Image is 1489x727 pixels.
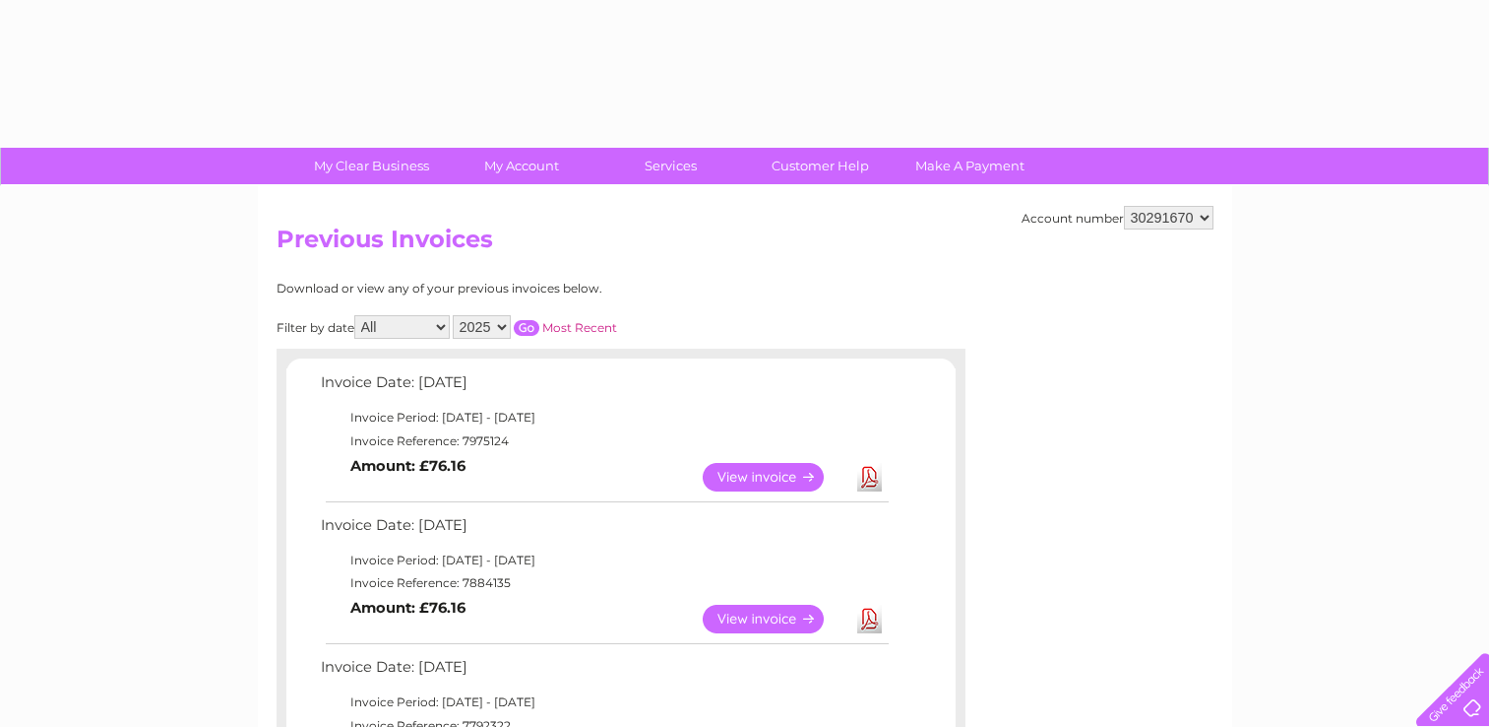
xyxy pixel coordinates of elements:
a: View [703,605,847,633]
a: Services [589,148,752,184]
b: Amount: £76.16 [350,457,465,475]
a: Download [857,463,882,492]
a: Most Recent [542,320,617,335]
td: Invoice Date: [DATE] [316,654,892,691]
td: Invoice Date: [DATE] [316,512,892,549]
td: Invoice Period: [DATE] - [DATE] [316,691,892,714]
div: Account number [1022,206,1213,230]
a: Customer Help [739,148,901,184]
a: My Clear Business [290,148,453,184]
a: Make A Payment [889,148,1051,184]
div: Download or view any of your previous invoices below. [277,282,793,296]
div: Filter by date [277,315,793,339]
a: View [703,463,847,492]
h2: Previous Invoices [277,226,1213,263]
td: Invoice Date: [DATE] [316,369,892,406]
td: Invoice Reference: 7884135 [316,571,892,595]
b: Amount: £76.16 [350,599,465,617]
td: Invoice Period: [DATE] - [DATE] [316,406,892,430]
a: My Account [440,148,602,184]
a: Download [857,605,882,633]
td: Invoice Period: [DATE] - [DATE] [316,549,892,572]
td: Invoice Reference: 7975124 [316,430,892,453]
